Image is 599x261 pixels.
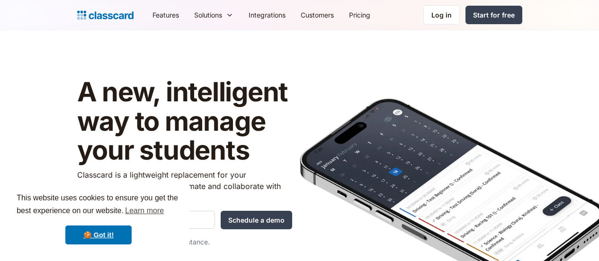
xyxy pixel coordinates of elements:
[145,4,187,26] a: Features
[194,10,222,20] div: Solutions
[423,5,460,25] a: Log in
[65,225,132,244] a: dismiss cookie message
[8,183,189,253] div: cookieconsent
[465,6,522,24] a: Start for free
[241,4,293,26] a: Integrations
[221,211,292,229] input: Schedule a demo
[341,4,378,26] a: Pricing
[473,10,515,20] div: Start for free
[17,192,180,218] span: This website uses cookies to ensure you get the best experience on our website.
[431,10,452,20] div: Log in
[124,204,165,218] a: learn more about cookies
[77,169,292,203] p: Classcard is a lightweight replacement for your spreadsheets to organize, automate and collaborat...
[293,4,341,26] a: Customers
[77,78,292,165] h1: A new, intelligent way to manage your students
[77,9,134,22] a: Logo
[187,4,241,26] div: Solutions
